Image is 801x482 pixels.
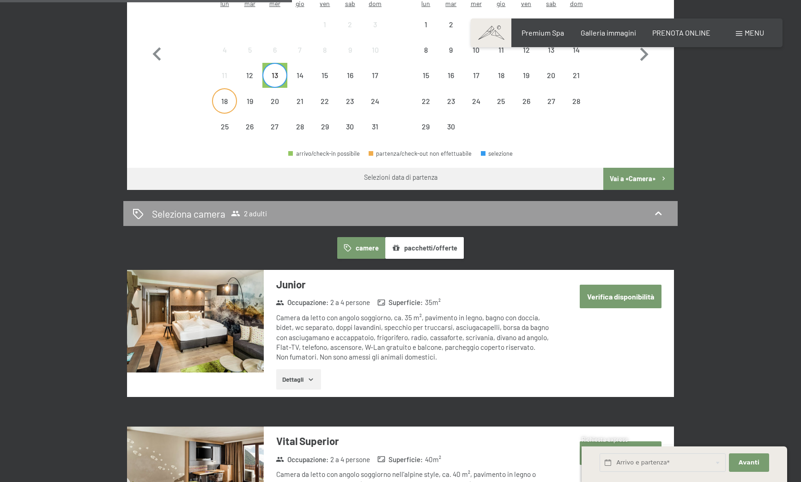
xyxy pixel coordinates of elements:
[463,12,488,37] div: Wed Sep 03 2025
[312,63,337,88] div: Fri Aug 15 2025
[438,63,463,88] div: Tue Sep 16 2025
[540,46,563,69] div: 13
[438,12,463,37] div: Tue Sep 02 2025
[564,37,589,62] div: Sun Sep 14 2025
[263,72,286,95] div: 13
[238,123,261,146] div: 26
[364,46,387,69] div: 10
[490,46,513,69] div: 11
[489,12,514,37] div: Thu Sep 04 2025
[312,88,337,113] div: partenza/check-out non effettuabile
[364,123,387,146] div: 31
[212,63,237,88] div: Mon Aug 11 2025
[565,98,588,121] div: 28
[213,98,236,121] div: 18
[514,88,539,113] div: Fri Sep 26 2025
[312,114,337,139] div: Fri Aug 29 2025
[413,88,438,113] div: Mon Sep 22 2025
[582,436,628,443] span: Richiesta express
[338,114,363,139] div: Sat Aug 30 2025
[212,114,237,139] div: Mon Aug 25 2025
[489,63,514,88] div: partenza/check-out non effettuabile
[438,37,463,62] div: partenza/check-out non effettuabile
[439,21,462,44] div: 2
[438,63,463,88] div: partenza/check-out non effettuabile
[237,37,262,62] div: partenza/check-out non effettuabile
[581,28,636,37] a: Galleria immagini
[363,88,388,113] div: Sun Aug 24 2025
[364,72,387,95] div: 17
[276,277,551,292] h3: Junior
[276,298,328,307] strong: Occupazione :
[463,88,488,113] div: Wed Sep 24 2025
[262,88,287,113] div: partenza/check-out non effettuabile
[312,63,337,88] div: partenza/check-out non effettuabile
[413,63,438,88] div: Mon Sep 15 2025
[288,72,311,95] div: 14
[564,63,589,88] div: partenza/check-out non effettuabile
[288,151,360,157] div: arrivo/check-in possibile
[489,12,514,37] div: partenza/check-out non effettuabile
[212,37,237,62] div: Mon Aug 04 2025
[313,21,336,44] div: 1
[339,72,362,95] div: 16
[213,123,236,146] div: 25
[515,46,538,69] div: 12
[262,37,287,62] div: partenza/check-out non effettuabile
[463,37,488,62] div: Wed Sep 10 2025
[463,63,488,88] div: Wed Sep 17 2025
[262,114,287,139] div: partenza/check-out non effettuabile
[237,114,262,139] div: partenza/check-out non effettuabile
[539,88,564,113] div: partenza/check-out non effettuabile
[287,114,312,139] div: partenza/check-out non effettuabile
[515,72,538,95] div: 19
[603,168,674,190] button: Vai a «Camera»
[262,37,287,62] div: Wed Aug 06 2025
[312,37,337,62] div: Fri Aug 08 2025
[489,63,514,88] div: Thu Sep 18 2025
[262,88,287,113] div: Wed Aug 20 2025
[464,46,487,69] div: 10
[213,72,236,95] div: 11
[262,114,287,139] div: Wed Aug 27 2025
[438,88,463,113] div: Tue Sep 23 2025
[364,173,437,182] div: Selezioni data di partenza
[288,98,311,121] div: 21
[313,46,336,69] div: 8
[312,114,337,139] div: partenza/check-out non effettuabile
[312,88,337,113] div: Fri Aug 22 2025
[438,114,463,139] div: partenza/check-out non effettuabile
[363,37,388,62] div: Sun Aug 10 2025
[439,123,462,146] div: 30
[338,114,363,139] div: partenza/check-out non effettuabile
[413,88,438,113] div: partenza/check-out non effettuabile
[514,37,539,62] div: Fri Sep 12 2025
[439,46,462,69] div: 9
[338,63,363,88] div: Sat Aug 16 2025
[515,98,538,121] div: 26
[539,63,564,88] div: partenza/check-out non effettuabile
[514,12,539,37] div: partenza/check-out non effettuabile
[490,72,513,95] div: 18
[490,98,513,121] div: 25
[288,46,311,69] div: 7
[363,12,388,37] div: Sun Aug 03 2025
[413,37,438,62] div: partenza/check-out non effettuabile
[287,88,312,113] div: Thu Aug 21 2025
[413,63,438,88] div: partenza/check-out non effettuabile
[385,237,464,258] button: pacchetti/offerte
[413,12,438,37] div: partenza/check-out non effettuabile
[313,123,336,146] div: 29
[489,37,514,62] div: Thu Sep 11 2025
[338,37,363,62] div: partenza/check-out non effettuabile
[739,458,759,467] span: Avanti
[463,63,488,88] div: partenza/check-out non effettuabile
[338,12,363,37] div: partenza/check-out non effettuabile
[276,455,328,464] strong: Occupazione :
[414,72,437,95] div: 15
[438,88,463,113] div: partenza/check-out non effettuabile
[237,114,262,139] div: Tue Aug 26 2025
[438,114,463,139] div: Tue Sep 30 2025
[127,270,264,372] img: mss_renderimg.php
[414,21,437,44] div: 1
